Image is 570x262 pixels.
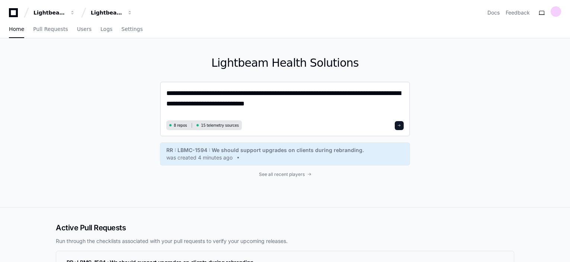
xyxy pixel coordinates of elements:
div: Lightbeam Health Solutions [91,9,123,16]
a: Pull Requests [33,21,68,38]
a: Logs [100,21,112,38]
span: Logs [100,27,112,31]
a: See all recent players [160,171,410,177]
a: Home [9,21,24,38]
span: Settings [121,27,142,31]
a: Settings [121,21,142,38]
span: Home [9,27,24,31]
button: Lightbeam Health Solutions [88,6,135,19]
span: RR : LBMC-1594 : We should support upgrades on clients during rebranding. [166,146,364,154]
div: Lightbeam Health [33,9,65,16]
a: Users [77,21,92,38]
span: was created 4 minutes ago [166,154,233,161]
span: 15 telemetry sources [201,123,238,128]
span: 8 repos [174,123,187,128]
h2: Active Pull Requests [56,222,514,233]
span: See all recent players [259,171,305,177]
button: Feedback [506,9,530,16]
a: RR : LBMC-1594 : We should support upgrades on clients during rebranding.was created 4 minutes ago [166,146,404,161]
span: Users [77,27,92,31]
p: Run through the checklists associated with your pull requests to verify your upcoming releases. [56,237,514,245]
button: Lightbeam Health [31,6,78,19]
h1: Lightbeam Health Solutions [160,56,410,70]
a: Docs [487,9,500,16]
span: Pull Requests [33,27,68,31]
